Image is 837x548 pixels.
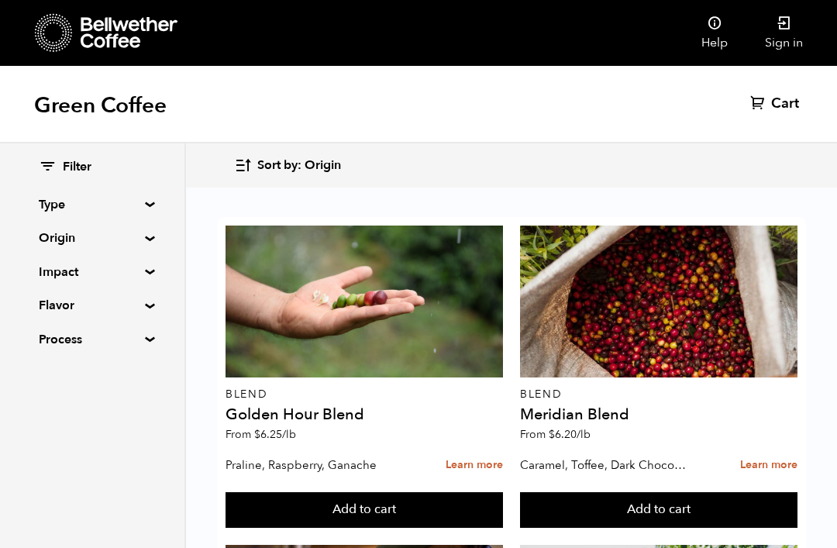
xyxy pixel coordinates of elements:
p: Blend [226,389,503,400]
summary: Process [39,330,146,349]
button: Sort by: Origin [234,147,341,184]
button: Add to cart [226,492,503,528]
span: From [226,427,296,442]
summary: Impact [39,263,146,281]
span: $ [549,427,555,442]
span: From [520,427,591,442]
summary: Flavor [39,296,146,315]
h1: Green Coffee [34,91,167,119]
span: $ [254,427,260,442]
span: Filter [63,159,91,176]
summary: Origin [39,229,146,247]
button: Add to cart [520,492,797,528]
a: Cart [750,95,803,113]
p: Blend [520,389,797,400]
summary: Type [39,195,146,214]
p: Praline, Raspberry, Ganache [226,453,392,477]
span: /lb [577,427,591,442]
bdi: 6.25 [254,427,296,442]
h4: Meridian Blend [520,407,797,422]
a: Learn more [446,449,503,482]
p: Caramel, Toffee, Dark Chocolate [520,453,687,477]
span: /lb [282,427,296,442]
bdi: 6.20 [549,427,591,442]
span: Cart [771,95,799,113]
h4: Golden Hour Blend [226,407,503,422]
span: Sort by: Origin [257,157,341,174]
a: Learn more [740,449,797,482]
